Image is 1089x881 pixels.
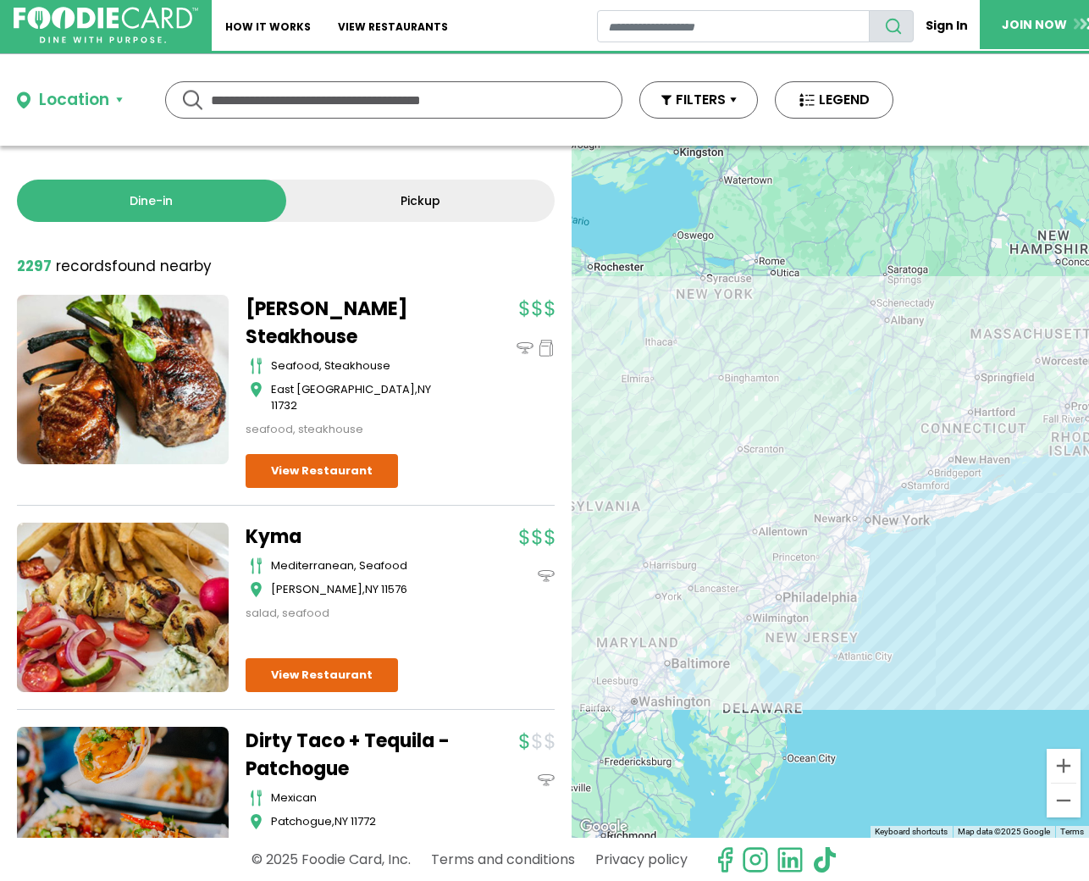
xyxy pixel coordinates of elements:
div: , [271,381,457,414]
a: [PERSON_NAME] Steakhouse [246,295,457,351]
a: Kyma [246,523,457,551]
div: , [271,813,457,830]
button: Location [17,88,123,113]
div: seafood, steakhouse [271,357,457,374]
span: records [56,256,112,276]
button: Zoom in [1047,749,1081,783]
span: 11732 [271,397,297,413]
span: East [GEOGRAPHIC_DATA] [271,381,415,397]
span: NY [365,581,379,597]
div: Location [39,88,109,113]
img: Google [576,816,632,838]
img: cutlery_icon.svg [250,790,263,806]
button: Keyboard shortcuts [875,826,948,838]
div: salad, seafood [246,605,457,622]
div: found nearby [17,256,212,278]
button: LEGEND [775,81,893,119]
svg: check us out on facebook [711,846,738,873]
span: NY [417,381,431,397]
span: 11772 [351,813,376,829]
img: dinein_icon.svg [517,340,533,357]
div: , [271,581,457,598]
img: linkedin.svg [777,846,804,873]
a: Pickup [286,180,556,222]
img: pickup_icon.svg [538,340,555,357]
button: FILTERS [639,81,758,119]
div: seafood, steakhouse [246,421,457,438]
a: View Restaurant [246,454,398,488]
img: map_icon.svg [250,813,263,830]
strong: 2297 [17,256,52,276]
img: map_icon.svg [250,381,263,398]
img: FoodieCard; Eat, Drink, Save, Donate [14,7,198,44]
a: Privacy policy [595,845,688,874]
a: Terms [1060,827,1084,836]
a: Terms and conditions [431,845,575,874]
span: Map data ©2025 Google [958,827,1050,836]
span: [PERSON_NAME] [271,581,362,597]
button: search [869,10,914,42]
img: tiktok.svg [811,846,838,873]
div: mediterranean, seafood [271,557,457,574]
p: © 2025 Foodie Card, Inc. [252,845,411,874]
img: map_icon.svg [250,581,263,598]
a: Sign In [914,10,980,42]
div: mexican [271,790,457,806]
img: dinein_icon.svg [538,568,555,585]
a: Dirty Taco + Tequila - Patchogue [246,727,457,783]
input: restaurant search [597,10,870,42]
button: Zoom out [1047,784,1081,817]
img: dinein_icon.svg [538,772,555,789]
a: Dine-in [17,180,286,222]
span: NY [334,813,348,829]
img: cutlery_icon.svg [250,357,263,374]
span: Patchogue [271,813,332,829]
a: Open this area in Google Maps (opens a new window) [576,816,632,838]
span: 11576 [381,581,407,597]
img: cutlery_icon.svg [250,557,263,574]
a: View Restaurant [246,658,398,692]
